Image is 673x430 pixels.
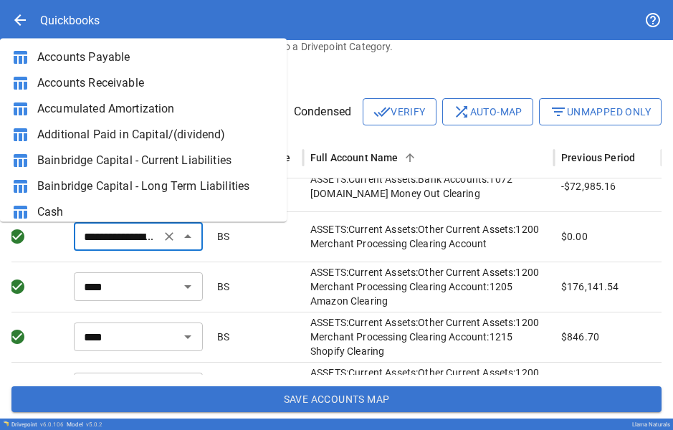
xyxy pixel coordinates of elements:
span: shuffle [453,103,470,120]
span: Accounts Receivable [37,75,275,92]
span: filter_list [550,103,567,120]
span: Bainbridge Capital - Long Term Liabilities [37,178,275,195]
span: v 6.0.106 [40,421,64,428]
p: Use the table below to map each of your financial accounts to a Drivepoint Category. [11,39,662,54]
span: Cash [37,204,275,221]
button: Save Accounts Map [11,386,662,412]
span: done_all [373,103,391,120]
span: arrow_back [11,11,29,29]
span: table_chart [11,100,29,118]
p: ASSETS:Current Assets:Bank Accounts:1072 [DOMAIN_NAME] Money Out Clearing [310,172,547,201]
p: ASSETS:Current Assets:Other Current Assets:1200 Merchant Processing Clearing Account:1205 Amazon ... [310,265,547,308]
p: ASSETS:Current Assets:Other Current Assets:1200 Merchant Processing Clearing Account:1215 Shopify... [310,315,547,358]
button: Clear [159,226,179,247]
span: Bainbridge Capital - Current Liabilities [37,152,275,169]
span: table_chart [11,126,29,143]
p: BS [217,229,229,244]
button: Verify [363,98,436,125]
div: Quickbooks [40,14,100,27]
span: Accumulated Amortization [37,100,275,118]
div: Full Account Name [310,152,398,163]
span: Accounts Payable [37,49,275,66]
span: table_chart [11,178,29,195]
p: $0.00 [561,229,588,244]
span: v 5.0.2 [86,421,102,428]
p: ASSETS:Current Assets:Other Current Assets:1200 Merchant Processing Clearing Account [310,222,547,251]
span: table_chart [11,152,29,169]
p: BS [217,279,229,294]
div: Drivepoint [11,421,64,428]
span: Additional Paid in Capital/(dividend) [37,126,275,143]
p: $176,141.54 [561,279,619,294]
p: -$72,985.16 [561,179,616,193]
div: Llama Naturals [632,421,670,428]
div: Previous Period [561,152,635,163]
button: Unmapped Only [539,98,662,125]
span: Condensed [294,103,351,120]
button: Open [178,277,198,297]
button: Auto-map [442,98,533,125]
span: table_chart [11,49,29,66]
div: Model [67,421,102,428]
button: Sort [400,148,420,168]
span: table_chart [11,75,29,92]
span: table_chart [11,204,29,221]
button: Open [178,327,198,347]
p: $846.70 [561,330,599,344]
p: BS [217,330,229,344]
button: Close [178,226,198,247]
img: Drivepoint [3,421,9,426]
